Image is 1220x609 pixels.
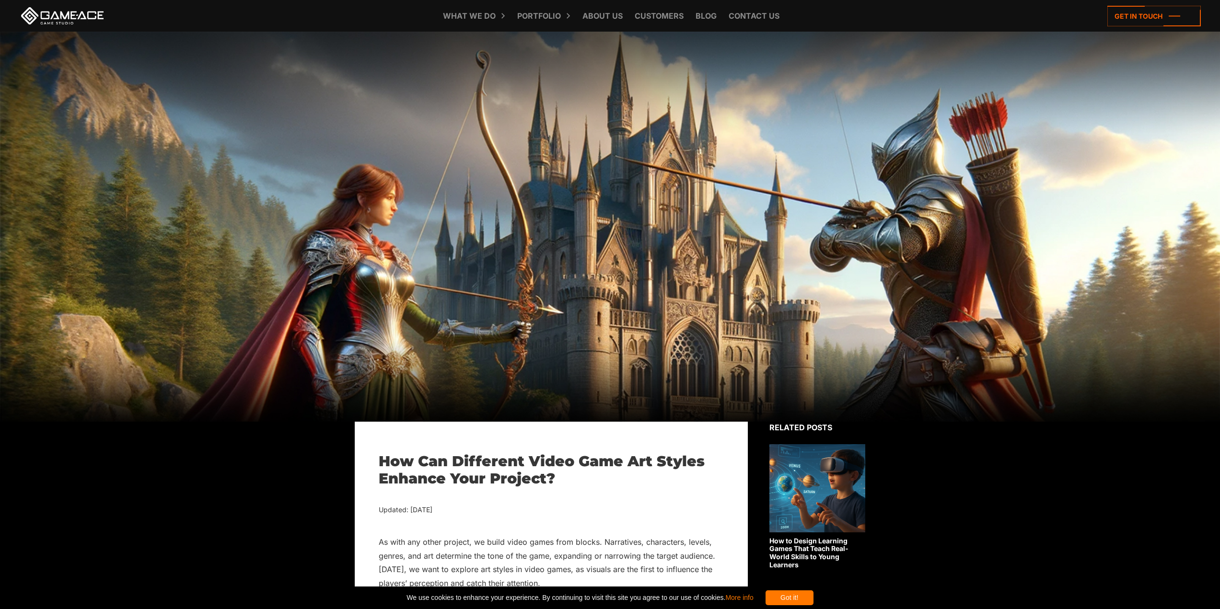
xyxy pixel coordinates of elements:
[407,590,753,605] span: We use cookies to enhance your experience. By continuing to visit this site you agree to our use ...
[379,453,724,487] h1: How Can Different Video Game Art Styles Enhance Your Project?
[725,594,753,601] a: More info
[769,422,865,433] div: Related posts
[769,444,865,532] img: Related
[766,590,813,605] div: Got it!
[379,504,724,516] div: Updated: [DATE]
[1107,6,1201,26] a: Get in touch
[379,535,724,590] p: As with any other project, we build video games from blocks. Narratives, characters, levels, genr...
[769,444,865,569] a: How to Design Learning Games That Teach Real-World Skills to Young Learners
